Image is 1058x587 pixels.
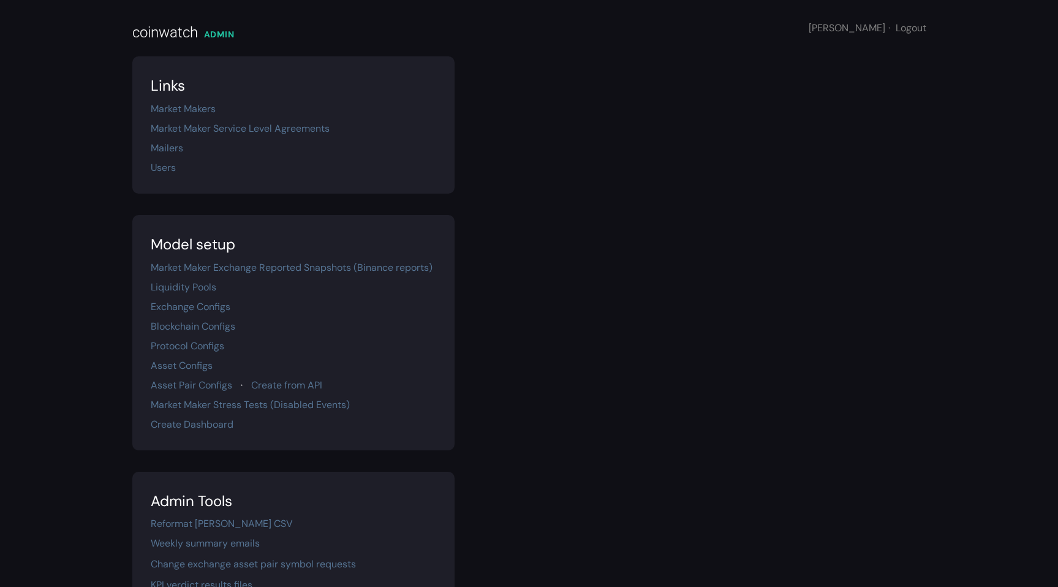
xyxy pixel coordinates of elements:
a: Protocol Configs [151,339,224,352]
a: Logout [896,21,926,34]
a: Asset Pair Configs [151,379,232,392]
a: Mailers [151,142,183,154]
div: coinwatch [132,21,198,44]
a: Reformat [PERSON_NAME] CSV [151,517,293,530]
div: ADMIN [204,28,235,41]
a: Blockchain Configs [151,320,235,333]
span: · [888,21,890,34]
a: Create from API [251,379,322,392]
a: Market Maker Service Level Agreements [151,122,330,135]
div: Admin Tools [151,490,436,512]
span: · [241,379,243,392]
div: [PERSON_NAME] [809,21,926,36]
a: Exchange Configs [151,300,230,313]
a: Market Maker Stress Tests (Disabled Events) [151,398,350,411]
a: Market Maker Exchange Reported Snapshots (Binance reports) [151,261,433,274]
div: Model setup [151,233,436,256]
a: Users [151,161,176,174]
a: Change exchange asset pair symbol requests [151,558,356,570]
a: Weekly summary emails [151,537,260,550]
a: Asset Configs [151,359,213,372]
a: Create Dashboard [151,418,233,431]
a: Market Makers [151,102,216,115]
div: Links [151,75,436,97]
a: Liquidity Pools [151,281,216,293]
